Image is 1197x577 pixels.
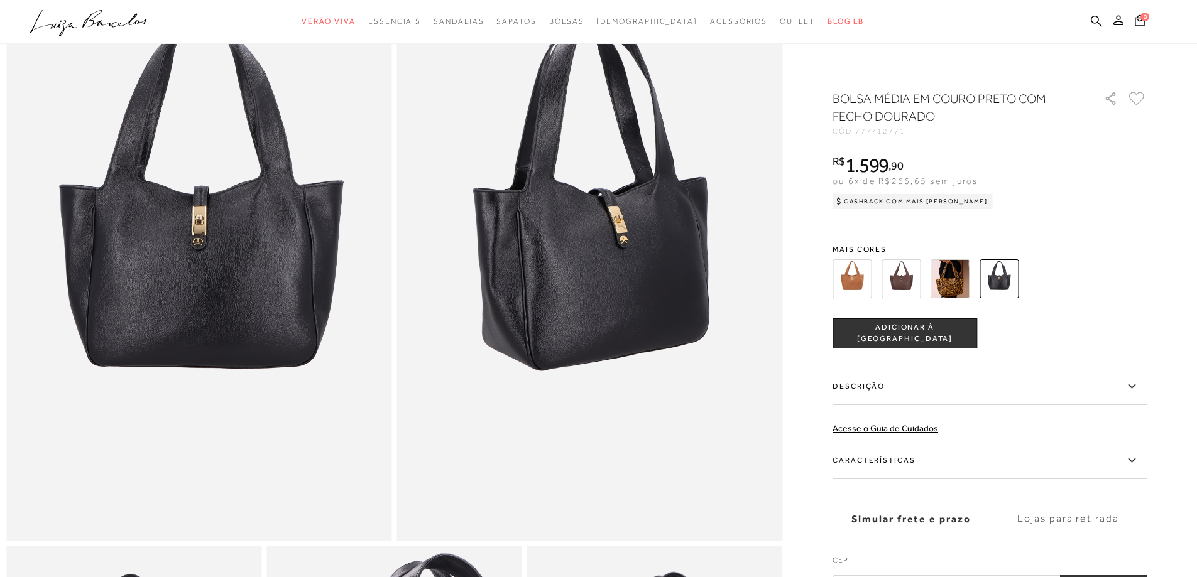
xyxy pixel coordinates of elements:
a: noSubCategoriesText [549,10,584,33]
span: Essenciais [368,17,421,26]
a: noSubCategoriesText [434,10,484,33]
span: BLOG LB [828,17,864,26]
span: Mais cores [833,245,1147,253]
span: 0 [1140,13,1149,21]
div: Cashback com Mais [PERSON_NAME] [833,194,993,209]
label: Características [833,443,1147,479]
a: noSubCategoriesText [596,10,697,33]
a: noSubCategoriesText [496,10,536,33]
label: CEP [833,554,1147,572]
span: Outlet [780,17,815,26]
a: Acesse o Guia de Cuidados [833,423,938,433]
i: , [888,160,903,171]
a: noSubCategoriesText [780,10,815,33]
span: Bolsas [549,17,584,26]
label: Simular frete e prazo [833,502,990,536]
span: Verão Viva [302,17,356,26]
img: BOLSA MÉDIA EM COURO CAFÉ COM FECHO DOURADO [882,259,921,298]
span: Acessórios [710,17,767,26]
div: CÓD: [833,127,1084,135]
span: Sapatos [496,17,536,26]
img: BOLSA MÉDIA EM CAMURÇA CARAMELO COM FECHO DOURADO [833,259,872,298]
span: 777712771 [855,127,905,136]
span: ADICIONAR À [GEOGRAPHIC_DATA] [833,322,976,344]
img: BOLSA MÉDIA EM COURO ONÇA COM FECHO DOURADO [931,259,970,298]
span: ou 6x de R$266,65 sem juros [833,176,978,186]
a: noSubCategoriesText [368,10,421,33]
label: Descrição [833,369,1147,405]
span: 90 [891,159,903,172]
a: noSubCategoriesText [302,10,356,33]
span: Sandálias [434,17,484,26]
button: ADICIONAR À [GEOGRAPHIC_DATA] [833,318,977,348]
h1: BOLSA MÉDIA EM COURO PRETO COM FECHO DOURADO [833,90,1068,125]
a: noSubCategoriesText [710,10,767,33]
span: 1.599 [845,154,889,176]
span: [DEMOGRAPHIC_DATA] [596,17,697,26]
i: R$ [833,156,845,167]
a: BLOG LB [828,10,864,33]
button: 0 [1131,14,1149,31]
img: BOLSA MÉDIA EM COURO PRETO COM FECHO DOURADO [980,259,1019,298]
label: Lojas para retirada [990,502,1147,536]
